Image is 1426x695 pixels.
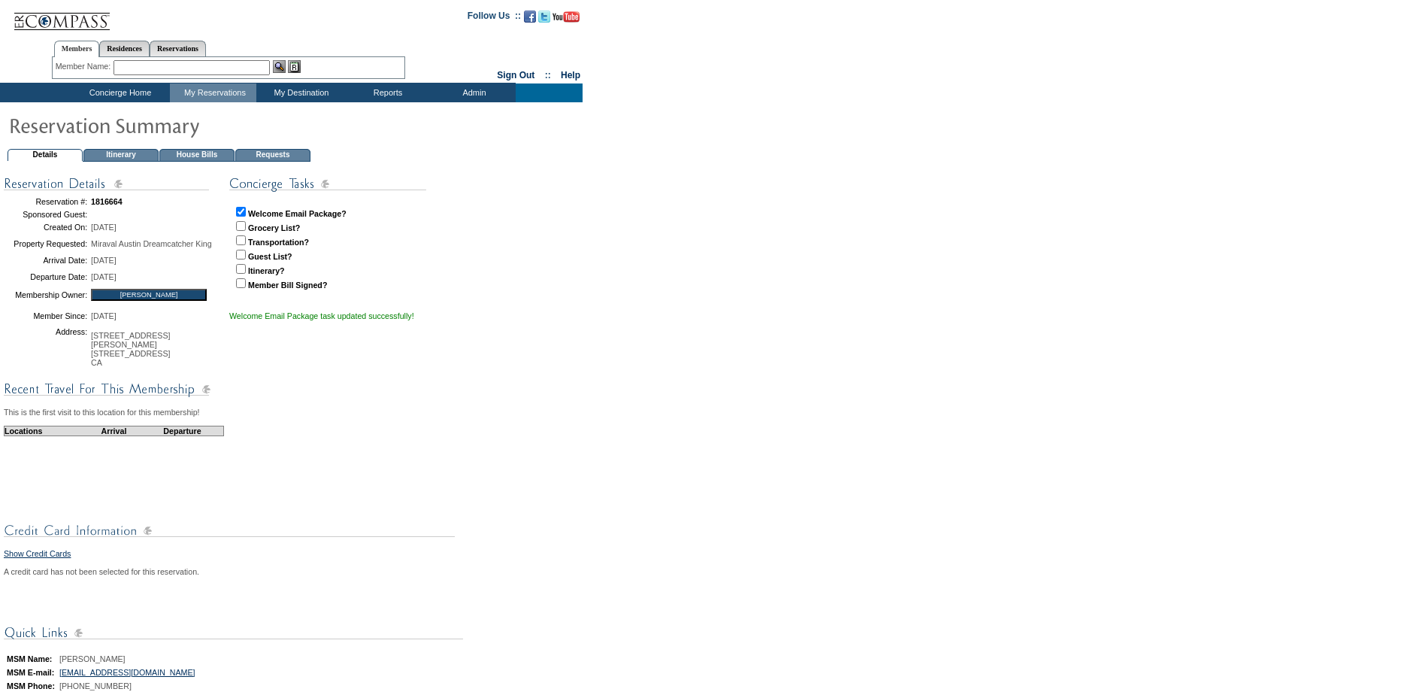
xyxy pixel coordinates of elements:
[4,175,210,193] img: subTtlConResDetails.gif
[545,70,551,80] span: ::
[59,681,132,690] span: [PHONE_NUMBER]
[229,175,426,193] img: subTtlConTasks.gif
[67,83,170,102] td: Concierge Home
[4,285,87,305] td: Membership Owner:
[4,210,87,219] td: Sponsored Guest:
[248,238,309,247] strong: Transportation?
[256,83,343,102] td: My Destination
[91,197,123,206] span: 1816664
[4,252,87,269] td: Arrival Date:
[538,15,550,24] a: Follow us on Twitter
[4,219,87,235] td: Created On:
[56,60,114,73] div: Member Name:
[248,281,327,290] strong: Member Bill Signed?
[91,239,212,248] span: Miraval Austin Dreamcatcher King
[91,331,170,367] span: [STREET_ADDRESS][PERSON_NAME] [STREET_ADDRESS] CA
[524,15,536,24] a: Become our fan on Facebook
[4,193,87,210] td: Reservation #:
[91,256,117,265] span: [DATE]
[429,83,516,102] td: Admin
[229,311,461,320] div: Welcome Email Package task updated successfully!
[524,11,536,23] img: Become our fan on Facebook
[8,149,83,162] td: Details
[497,70,534,80] a: Sign Out
[59,654,126,663] span: [PERSON_NAME]
[7,668,54,677] b: MSM E-mail:
[5,426,87,436] td: Locations
[288,60,301,73] img: Reservations
[91,289,207,301] input: [PERSON_NAME]
[553,15,580,24] a: Subscribe to our YouTube Channel
[150,41,206,56] a: Reservations
[7,681,55,690] b: MSM Phone:
[99,41,150,56] a: Residences
[4,305,87,327] td: Member Since:
[248,252,292,261] strong: Guest List?
[7,654,52,663] b: MSM Name:
[343,83,429,102] td: Reports
[4,549,71,558] a: Show Credit Cards
[4,521,455,540] img: subTtlCreditCard.gif
[8,110,309,140] img: pgTtlResSummary.gif
[4,567,461,576] div: A credit card has not been selected for this reservation.
[248,223,300,232] strong: Grocery List?
[4,380,210,399] img: subTtlConRecTravel.gif
[4,327,87,371] td: Address:
[4,624,463,642] img: subTtlConQuickLinks.gif
[86,426,141,436] td: Arrival
[141,426,224,436] td: Departure
[91,223,117,232] span: [DATE]
[4,408,200,417] span: This is the first visit to this location for this membership!
[91,311,117,320] span: [DATE]
[59,668,195,677] a: [EMAIL_ADDRESS][DOMAIN_NAME]
[561,70,580,80] a: Help
[248,266,285,275] strong: Itinerary?
[538,11,550,23] img: Follow us on Twitter
[553,11,580,23] img: Subscribe to our YouTube Channel
[91,272,117,281] span: [DATE]
[170,83,256,102] td: My Reservations
[54,41,100,57] a: Members
[4,269,87,285] td: Departure Date:
[273,60,286,73] img: View
[248,209,307,218] strong: Welcome Email
[309,209,347,218] strong: Package?
[235,149,310,162] td: Requests
[83,149,159,162] td: Itinerary
[4,235,87,252] td: Property Requested:
[159,149,235,162] td: House Bills
[468,9,521,27] td: Follow Us ::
